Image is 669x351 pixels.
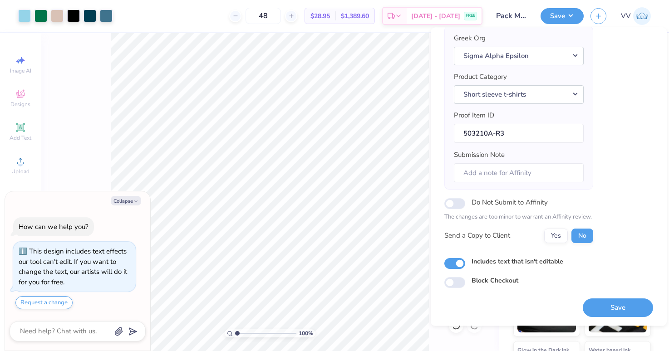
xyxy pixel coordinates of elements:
[11,168,30,175] span: Upload
[10,101,30,108] span: Designs
[310,11,330,21] span: $28.95
[411,11,460,21] span: [DATE] - [DATE]
[10,67,31,74] span: Image AI
[444,231,510,241] div: Send a Copy to Client
[544,229,568,243] button: Yes
[341,11,369,21] span: $1,389.60
[454,163,584,183] input: Add a note for Affinity
[246,8,281,24] input: – –
[466,13,475,19] span: FREE
[454,34,486,44] label: Greek Org
[454,72,507,83] label: Product Category
[10,134,31,141] span: Add Text
[454,150,505,161] label: Submission Note
[15,296,73,309] button: Request a change
[583,298,653,317] button: Save
[19,247,127,287] div: This design includes text effects our tool can't edit. If you want to change the text, our artist...
[472,276,518,285] label: Block Checkout
[633,7,651,25] img: Via Villanueva
[571,229,593,243] button: No
[111,196,141,205] button: Collapse
[541,8,584,24] button: Save
[472,257,563,266] label: Includes text that isn't editable
[299,329,313,337] span: 100 %
[19,222,89,231] div: How can we help you?
[454,47,584,65] button: Sigma Alpha Epsilon
[472,197,548,209] label: Do Not Submit to Affinity
[489,7,534,25] input: Untitled Design
[444,213,593,222] p: The changes are too minor to warrant an Affinity review.
[454,85,584,104] button: Short sleeve t-shirts
[621,7,651,25] a: VV
[454,111,494,121] label: Proof Item ID
[621,11,631,21] span: VV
